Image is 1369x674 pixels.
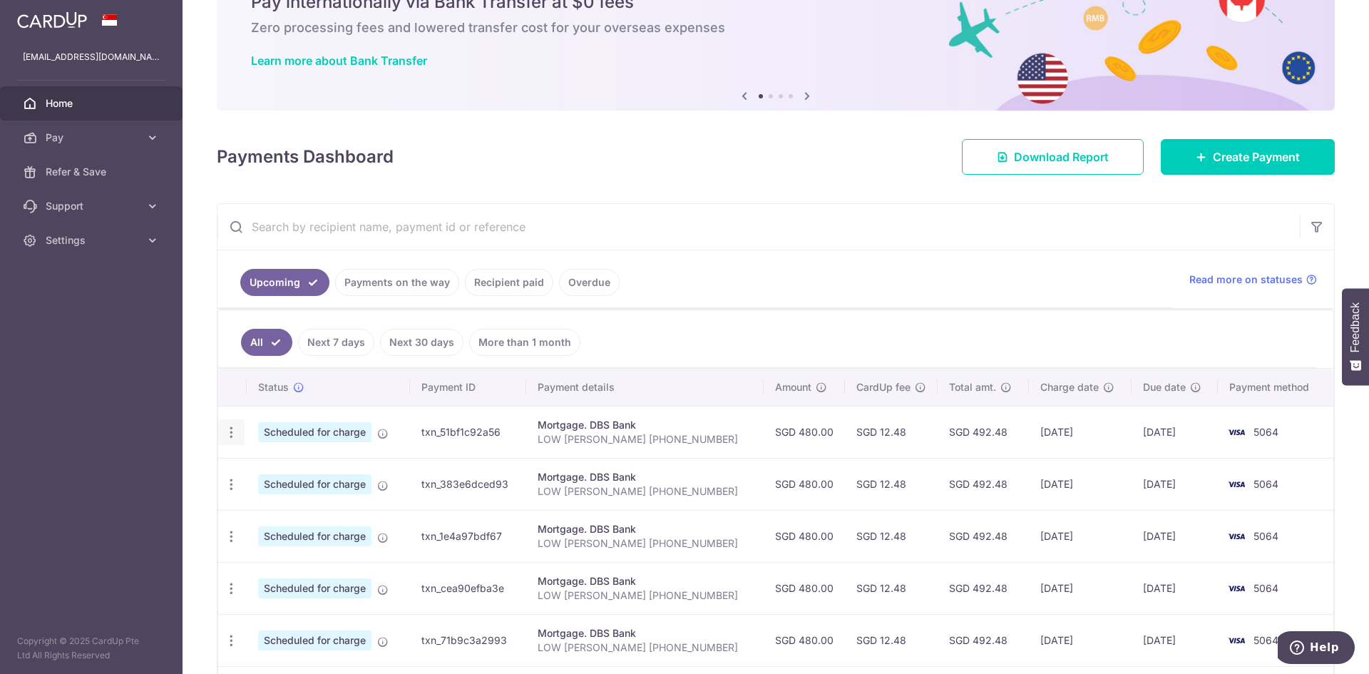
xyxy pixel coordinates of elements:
[410,510,527,562] td: txn_1e4a97bdf67
[538,484,752,499] p: LOW [PERSON_NAME] [PHONE_NUMBER]
[1253,478,1278,490] span: 5064
[764,406,845,458] td: SGD 480.00
[410,458,527,510] td: txn_383e6dced93
[1222,632,1251,649] img: Bank Card
[1132,406,1218,458] td: [DATE]
[938,458,1029,510] td: SGD 492.48
[258,526,371,546] span: Scheduled for charge
[538,522,752,536] div: Mortgage. DBS Bank
[764,562,845,614] td: SGD 480.00
[845,510,938,562] td: SGD 12.48
[1218,369,1333,406] th: Payment method
[538,470,752,484] div: Mortgage. DBS Bank
[410,369,527,406] th: Payment ID
[46,165,140,179] span: Refer & Save
[1189,272,1303,287] span: Read more on statuses
[258,422,371,442] span: Scheduled for charge
[1132,510,1218,562] td: [DATE]
[1278,631,1355,667] iframe: Opens a widget where you can find more information
[526,369,764,406] th: Payment details
[845,614,938,666] td: SGD 12.48
[538,418,752,432] div: Mortgage. DBS Bank
[1222,424,1251,441] img: Bank Card
[1222,580,1251,597] img: Bank Card
[938,562,1029,614] td: SGD 492.48
[538,640,752,655] p: LOW [PERSON_NAME] [PHONE_NUMBER]
[538,536,752,551] p: LOW [PERSON_NAME] [PHONE_NUMBER]
[17,11,87,29] img: CardUp
[538,574,752,588] div: Mortgage. DBS Bank
[1132,562,1218,614] td: [DATE]
[938,614,1029,666] td: SGD 492.48
[46,96,140,111] span: Home
[1213,148,1300,165] span: Create Payment
[251,53,427,68] a: Learn more about Bank Transfer
[241,329,292,356] a: All
[856,380,911,394] span: CardUp fee
[217,144,394,170] h4: Payments Dashboard
[335,269,459,296] a: Payments on the way
[1342,288,1369,385] button: Feedback - Show survey
[1253,634,1278,646] span: 5064
[217,204,1300,250] input: Search by recipient name, payment id or reference
[538,626,752,640] div: Mortgage. DBS Bank
[1014,148,1109,165] span: Download Report
[845,406,938,458] td: SGD 12.48
[469,329,580,356] a: More than 1 month
[775,380,811,394] span: Amount
[23,50,160,64] p: [EMAIL_ADDRESS][DOMAIN_NAME]
[258,630,371,650] span: Scheduled for charge
[1132,614,1218,666] td: [DATE]
[949,380,996,394] span: Total amt.
[938,406,1029,458] td: SGD 492.48
[251,19,1301,36] h6: Zero processing fees and lowered transfer cost for your overseas expenses
[1029,510,1132,562] td: [DATE]
[764,614,845,666] td: SGD 480.00
[1349,302,1362,352] span: Feedback
[1222,476,1251,493] img: Bank Card
[1132,458,1218,510] td: [DATE]
[1040,380,1099,394] span: Charge date
[1029,614,1132,666] td: [DATE]
[962,139,1144,175] a: Download Report
[258,380,289,394] span: Status
[298,329,374,356] a: Next 7 days
[538,588,752,603] p: LOW [PERSON_NAME] [PHONE_NUMBER]
[46,233,140,247] span: Settings
[938,510,1029,562] td: SGD 492.48
[258,474,371,494] span: Scheduled for charge
[410,406,527,458] td: txn_51bf1c92a56
[559,269,620,296] a: Overdue
[764,458,845,510] td: SGD 480.00
[1253,530,1278,542] span: 5064
[410,614,527,666] td: txn_71b9c3a2993
[764,510,845,562] td: SGD 480.00
[380,329,463,356] a: Next 30 days
[1253,426,1278,438] span: 5064
[410,562,527,614] td: txn_cea90efba3e
[1189,272,1317,287] a: Read more on statuses
[845,458,938,510] td: SGD 12.48
[1029,406,1132,458] td: [DATE]
[845,562,938,614] td: SGD 12.48
[240,269,329,296] a: Upcoming
[1253,582,1278,594] span: 5064
[1222,528,1251,545] img: Bank Card
[258,578,371,598] span: Scheduled for charge
[465,269,553,296] a: Recipient paid
[1029,562,1132,614] td: [DATE]
[1029,458,1132,510] td: [DATE]
[538,432,752,446] p: LOW [PERSON_NAME] [PHONE_NUMBER]
[1143,380,1186,394] span: Due date
[46,199,140,213] span: Support
[46,131,140,145] span: Pay
[1161,139,1335,175] a: Create Payment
